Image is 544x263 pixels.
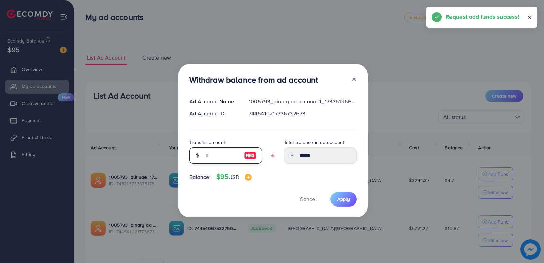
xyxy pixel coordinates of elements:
[216,172,252,181] h4: $95
[330,192,357,207] button: Apply
[189,139,225,146] label: Transfer amount
[243,98,362,105] div: 1005793_binary ad account 1_1733519668386
[245,174,252,181] img: image
[184,110,243,117] div: Ad Account ID
[189,173,211,181] span: Balance:
[446,12,519,21] h5: Request add funds success!
[228,173,239,181] span: USD
[300,195,317,203] span: Cancel
[189,75,318,85] h3: Withdraw balance from ad account
[284,139,344,146] label: Total balance in ad account
[337,196,350,202] span: Apply
[184,98,243,105] div: Ad Account Name
[243,110,362,117] div: 7445410217736732673
[244,151,256,160] img: image
[291,192,325,207] button: Cancel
